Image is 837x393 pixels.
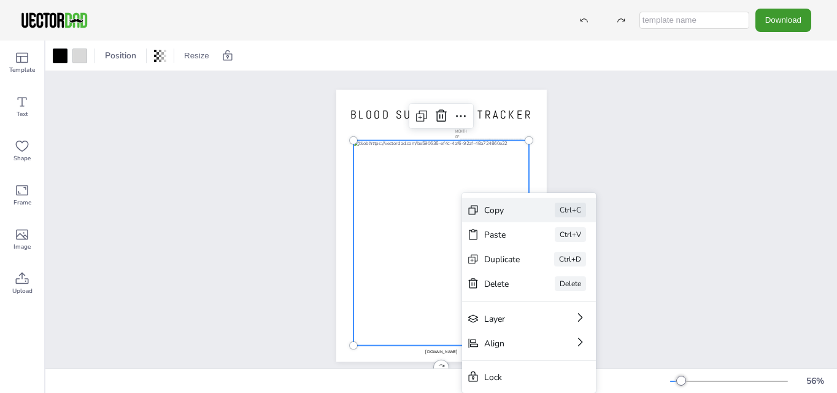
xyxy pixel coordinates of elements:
[484,313,539,325] div: Layer
[639,12,749,29] input: template name
[554,252,586,267] div: Ctrl+D
[13,198,31,208] span: Frame
[13,242,31,252] span: Image
[555,276,586,291] div: Delete
[555,227,586,242] div: Ctrl+V
[800,375,830,387] div: 56 %
[13,154,31,163] span: Shape
[12,286,33,296] span: Upload
[17,109,28,119] span: Text
[102,50,139,61] span: Position
[20,11,89,29] img: VectorDad-1.png
[350,107,532,122] span: BLOOD SUGAR & BP TRACKER
[455,128,523,139] span: MONTH OF:__________________________
[179,46,214,66] button: Resize
[555,203,586,217] div: Ctrl+C
[484,278,520,290] div: Delete
[484,338,539,349] div: Align
[484,372,557,383] div: Lock
[484,254,520,265] div: Duplicate
[425,349,457,354] span: [DOMAIN_NAME]
[9,65,35,75] span: Template
[755,9,811,31] button: Download
[484,229,520,241] div: Paste
[484,204,520,216] div: Copy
